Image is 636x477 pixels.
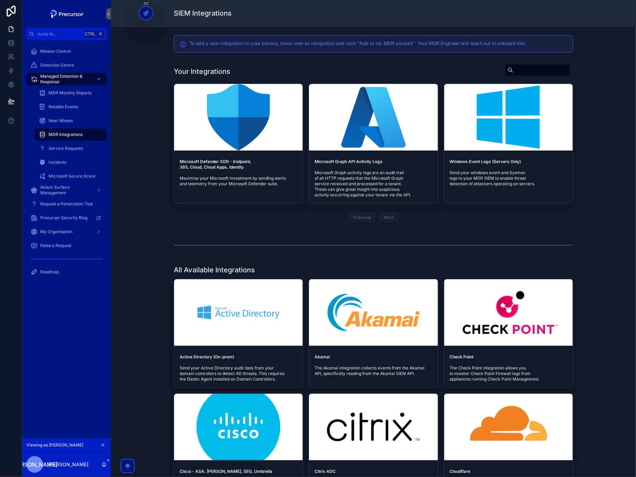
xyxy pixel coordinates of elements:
[37,31,81,37] span: Jump to...
[309,279,438,346] div: Untitled-design-(10).png
[49,173,95,179] span: Microsoft Secure Score
[26,28,107,40] button: Jump to...CtrlK
[35,142,107,155] a: Service Requests
[49,90,92,96] span: MDR Monthly Reports
[26,442,83,448] span: Viewing as [PERSON_NAME]
[49,146,83,151] span: Service Requests
[26,73,107,85] a: Managed Detection & Response
[315,354,330,359] strong: Akamai
[174,265,255,275] h1: All Available Integrations
[444,279,573,346] div: Untitled-design-(8).png
[450,354,474,359] strong: Check Point
[40,62,74,68] span: Detection Centre
[315,170,432,198] span: Microsoft Graph activity logs are an audit trail of all HTTP requests that the Microsoft Graph se...
[309,84,438,151] div: Untitled-design-(1).png
[35,128,107,141] a: MDR Integrations
[35,156,107,169] a: Incidents
[450,469,471,474] strong: Cloudflare
[35,114,107,127] a: Near Misses
[35,170,107,182] a: Microsoft Secure Score
[40,215,87,221] span: Precursor Security Blog
[189,41,567,46] h5: To add a new integration to your service, hover over an integration and click "Add to my MDR acco...
[174,394,303,460] div: Untitled-design-(7).png
[49,160,66,165] span: Incidents
[174,67,230,76] h1: Your Integrations
[450,159,521,164] strong: Windows Event Logs (Servers Only)
[315,469,336,474] strong: Citrix ADC
[84,31,96,37] span: Ctrl
[40,49,71,54] span: Mission Control
[26,225,107,238] a: My Organisation
[180,176,297,187] span: Maximise your Microsoft investment by sending alerts and telemetry from your Microsoft Defender s...
[40,201,93,207] span: Request a Penetration Test
[180,159,252,170] strong: Microsoft Defender XDR - Endpoint, 365, Cloud, Cloud Apps, Identity
[26,59,107,71] a: Detection Centre
[49,132,83,137] span: MDR Integrations
[40,229,72,235] span: My Organisation
[35,101,107,113] a: Notable Events
[26,212,107,224] a: Precursor Security Blog
[315,159,383,164] strong: Microsoft Graph API Activity Logs
[444,394,573,460] div: Untitled-design-(9).png
[180,469,272,474] strong: Cisco - ASA, [PERSON_NAME], SEG, Umbrella
[49,118,73,123] span: Near Misses
[49,461,88,468] p: [PERSON_NAME]
[26,266,107,278] a: Roadmap
[26,45,107,58] a: Mission Control
[174,8,232,18] h1: SIEM Integrations
[40,74,91,85] span: Managed Detection & Response
[450,365,567,382] span: The Check Point integration allows you to monitor Check Point Firewall logs from appliances runni...
[315,365,432,376] span: The Akamai integration collects events from the Akamai API, specifically reading from the Akamai ...
[22,40,111,287] div: scrollable content
[444,84,573,151] div: Untitled-design-(2).png
[26,184,107,196] a: Attack Surface Management
[180,365,297,382] span: Send your Active Directory audit data from your domain controllers to detect AD threats. This req...
[26,198,107,210] a: Request a Penetration Test
[40,269,59,275] span: Roadmap
[98,31,103,37] span: K
[180,354,234,359] strong: Active Directory (On-prem)
[450,170,567,187] span: Send your windows event and Sysmon logs to your MDR SIEM to enable threat detection of attackers ...
[49,104,78,110] span: Notable Events
[309,394,438,460] div: Untitled-design-(14).png
[174,84,303,151] div: Untitled-design-(4).png
[40,243,71,248] span: Raise a Request
[12,460,58,469] span: [PERSON_NAME]
[40,185,91,196] span: Attack Surface Management
[48,8,86,19] img: App logo
[174,279,303,346] div: Untitled-design-(1).png
[35,87,107,99] a: MDR Monthly Reports
[26,239,107,252] a: Raise a Request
